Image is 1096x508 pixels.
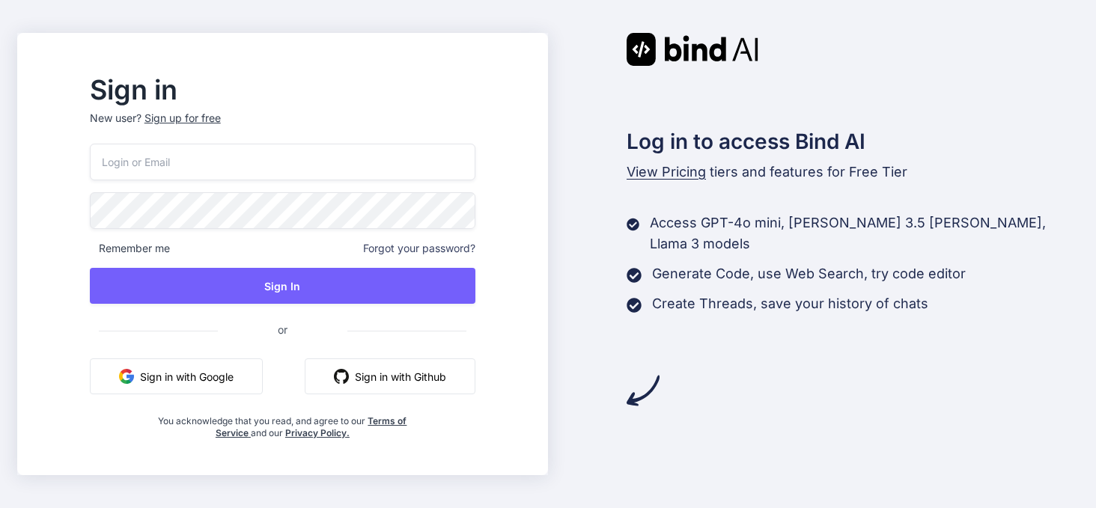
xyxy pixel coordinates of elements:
button: Sign In [90,268,475,304]
span: View Pricing [627,164,706,180]
span: or [218,311,347,348]
p: Generate Code, use Web Search, try code editor [652,263,966,284]
p: New user? [90,111,475,144]
div: Sign up for free [144,111,221,126]
p: Access GPT-4o mini, [PERSON_NAME] 3.5 [PERSON_NAME], Llama 3 models [650,212,1079,254]
button: Sign in with Google [90,358,263,394]
p: tiers and features for Free Tier [627,162,1079,183]
input: Login or Email [90,144,475,180]
span: Remember me [90,241,170,256]
img: Bind AI logo [627,33,758,66]
p: Create Threads, save your history of chats [652,293,928,314]
img: arrow [627,374,660,407]
div: You acknowledge that you read, and agree to our and our [154,406,412,439]
img: github [334,369,349,384]
img: google [119,369,134,384]
h2: Log in to access Bind AI [627,126,1079,157]
button: Sign in with Github [305,358,475,394]
a: Terms of Service [216,415,407,438]
h2: Sign in [90,78,475,102]
span: Forgot your password? [363,241,475,256]
a: Privacy Policy. [285,427,350,438]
